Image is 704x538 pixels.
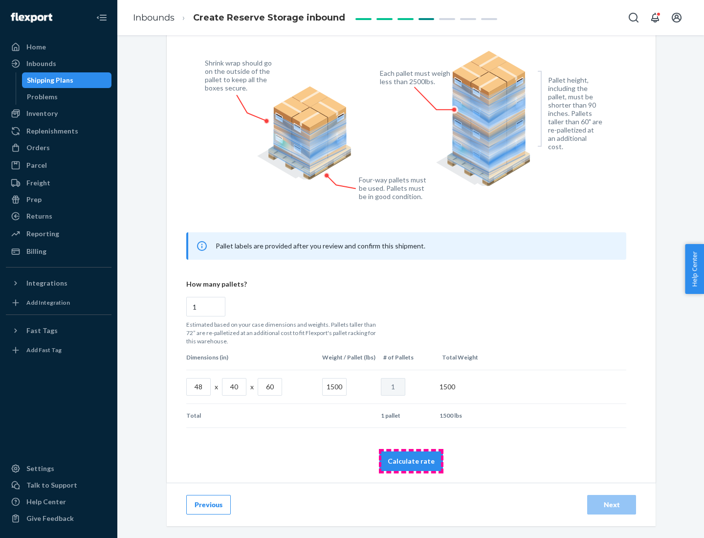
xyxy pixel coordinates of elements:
figcaption: Four-way pallets must be used. Pallets must be in good condition. [359,176,427,201]
div: Integrations [26,278,67,288]
a: Settings [6,461,111,476]
div: Problems [27,92,58,102]
a: Billing [6,244,111,259]
button: Previous [186,495,231,515]
p: Estimated based on your case dimensions and weights. Pallets taller than 72” are re-palletized at... [186,320,382,345]
div: Next [595,500,628,510]
a: Freight [6,175,111,191]
a: Add Fast Tag [6,342,111,358]
th: Weight / Pallet (lbs) [318,345,379,369]
button: Open account menu [667,8,686,27]
img: Flexport logo [11,13,52,22]
div: Help Center [26,497,66,507]
p: How many pallets? [186,279,626,289]
a: Inbounds [133,12,175,23]
a: Inventory [6,106,111,121]
div: Add Integration [26,298,70,307]
div: Talk to Support [26,480,77,490]
span: Create Reserve Storage inbound [193,12,345,23]
div: Settings [26,464,54,473]
div: Add Fast Tag [26,346,62,354]
div: Orders [26,143,50,153]
div: Freight [26,178,50,188]
div: Returns [26,211,52,221]
button: Close Navigation [92,8,111,27]
button: Integrations [6,275,111,291]
td: 1500 lbs [436,404,494,427]
td: Total [186,404,318,427]
button: Give Feedback [6,511,111,526]
a: Add Integration [6,295,111,311]
th: # of Pallets [379,345,438,369]
a: Problems [22,89,112,105]
a: Replenishments [6,123,111,139]
button: Open Search Box [624,8,643,27]
a: Shipping Plans [22,72,112,88]
button: Next [587,495,636,515]
div: Reporting [26,229,59,239]
div: Inbounds [26,59,56,68]
div: Prep [26,195,42,204]
button: Help Center [685,244,704,294]
a: Talk to Support [6,477,111,493]
div: Home [26,42,46,52]
th: Total Weight [438,345,497,369]
td: 1 pallet [377,404,436,427]
a: Parcel [6,157,111,173]
a: Home [6,39,111,55]
a: Reporting [6,226,111,242]
div: Billing [26,247,46,256]
ol: breadcrumbs [125,3,353,32]
div: Replenishments [26,126,78,136]
a: Help Center [6,494,111,510]
a: Inbounds [6,56,111,71]
div: Inventory [26,109,58,118]
figcaption: Each pallet must weigh less than 2500lbs. [380,69,453,86]
div: Give Feedback [26,514,74,523]
a: Returns [6,208,111,224]
button: Open notifications [645,8,665,27]
span: 1500 [440,382,455,391]
button: Calculate rate [379,451,443,471]
button: Fast Tags [6,323,111,338]
div: Parcel [26,160,47,170]
div: Shipping Plans [27,75,73,85]
th: Dimensions (in) [186,345,318,369]
figcaption: Pallet height, including the pallet, must be shorter than 90 inches. Pallets taller than 60" are ... [548,76,602,151]
figcaption: Shrink wrap should go on the outside of the pallet to keep all the boxes secure. [205,59,278,92]
div: Fast Tags [26,326,58,336]
p: x [215,382,218,392]
a: Prep [6,192,111,207]
span: Pallet labels are provided after you review and confirm this shipment. [216,242,425,250]
p: x [250,382,254,392]
a: Orders [6,140,111,156]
